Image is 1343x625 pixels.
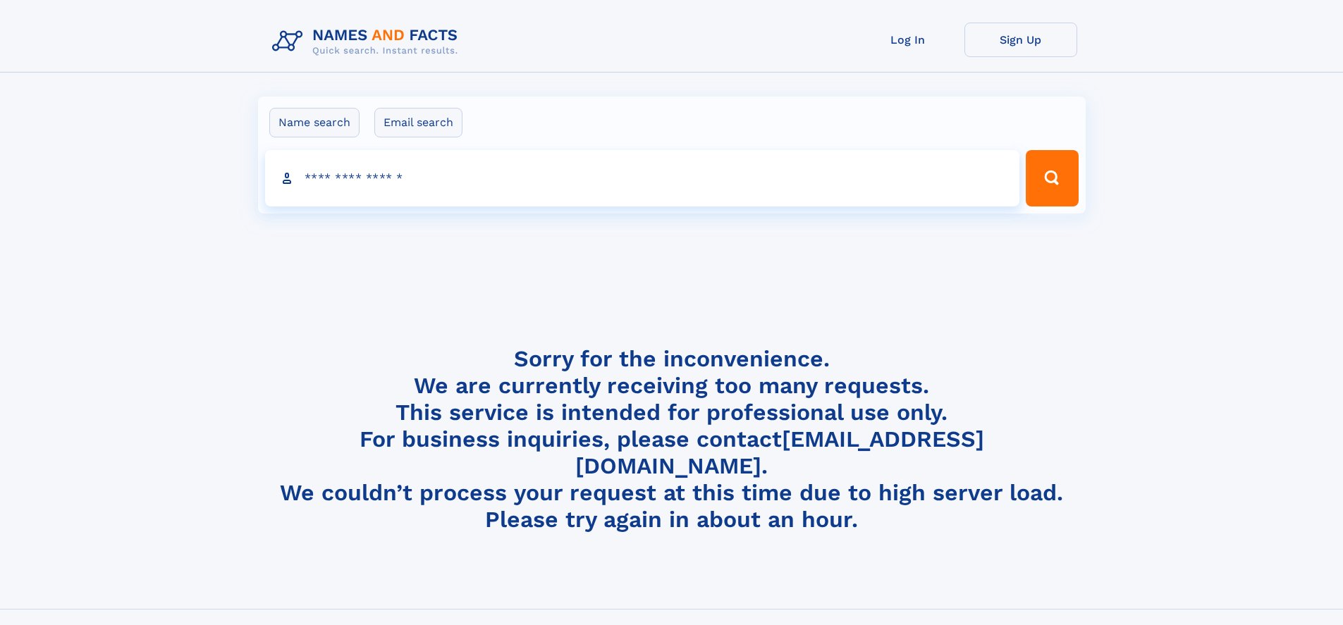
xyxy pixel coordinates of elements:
[852,23,964,57] a: Log In
[374,108,462,137] label: Email search
[266,23,470,61] img: Logo Names and Facts
[575,426,984,479] a: [EMAIL_ADDRESS][DOMAIN_NAME]
[269,108,360,137] label: Name search
[1026,150,1078,206] button: Search Button
[266,345,1077,533] h4: Sorry for the inconvenience. We are currently receiving too many requests. This service is intend...
[265,150,1020,206] input: search input
[964,23,1077,57] a: Sign Up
